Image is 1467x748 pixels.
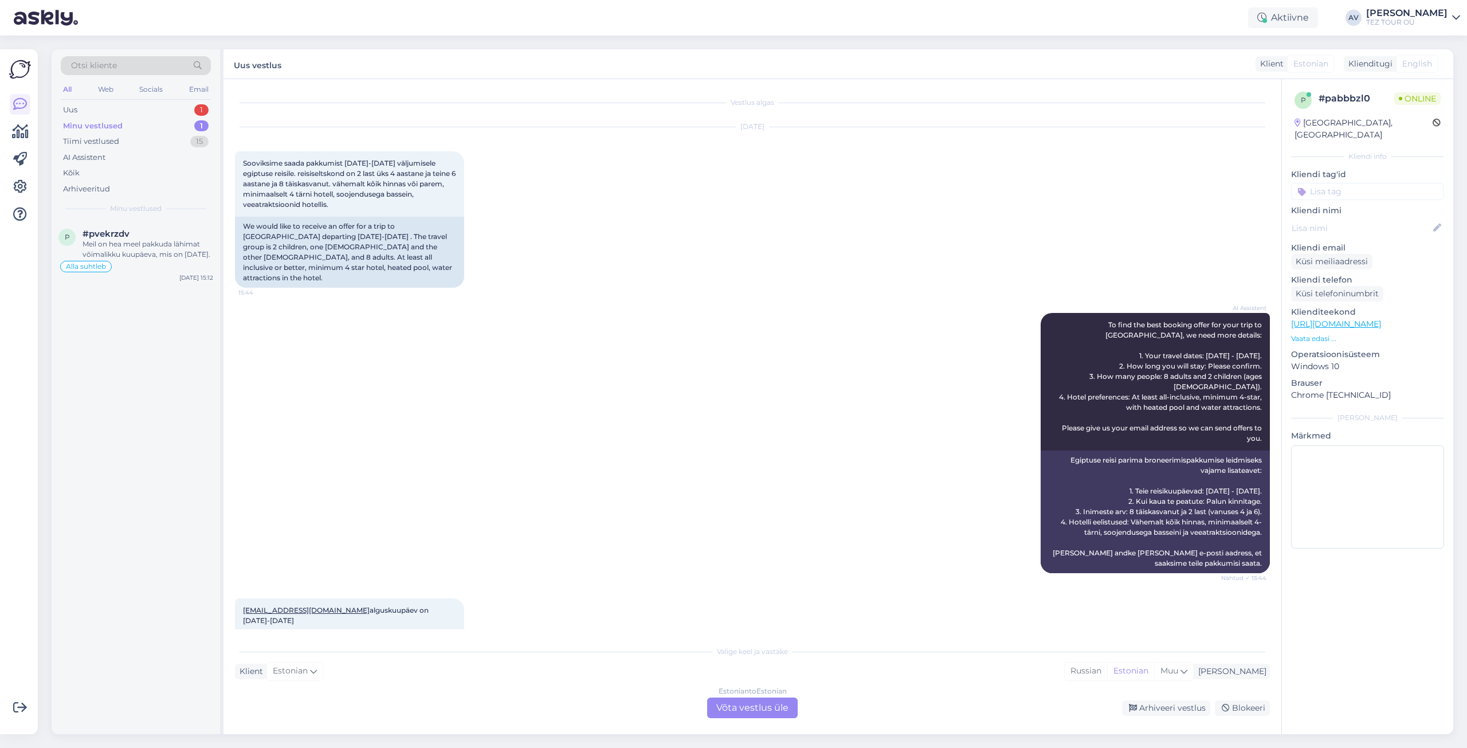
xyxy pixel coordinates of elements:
[1221,574,1266,582] span: Nähtud ✓ 15:44
[1215,700,1270,716] div: Blokeeri
[1059,320,1264,442] span: To find the best booking offer for your trip to [GEOGRAPHIC_DATA], we need more details: 1. Your ...
[235,647,1270,657] div: Valige keel ja vastake
[1291,413,1444,423] div: [PERSON_NAME]
[66,263,106,270] span: Alla suhtleb
[9,58,31,80] img: Askly Logo
[1122,700,1210,716] div: Arhiveeri vestlus
[235,122,1270,132] div: [DATE]
[273,665,308,677] span: Estonian
[234,56,281,72] label: Uus vestlus
[243,606,430,625] span: alguskuupäev on [DATE]-[DATE]
[1248,7,1318,28] div: Aktiivne
[238,288,281,297] span: 15:44
[1291,377,1444,389] p: Brauser
[179,273,213,282] div: [DATE] 15:12
[1291,389,1444,401] p: Chrome [TECHNICAL_ID]
[1291,169,1444,181] p: Kliendi tag'id
[1041,451,1270,573] div: Egiptuse reisi parima broneerimispakkumise leidmiseks vajame lisateavet: 1. Teie reisikuupäevad: ...
[1291,242,1444,254] p: Kliendi email
[1291,334,1444,344] p: Vaata edasi ...
[1291,361,1444,373] p: Windows 10
[1291,286,1383,301] div: Küsi telefoninumbrit
[1346,10,1362,26] div: AV
[1065,663,1107,680] div: Russian
[1107,663,1154,680] div: Estonian
[194,104,209,116] div: 1
[187,82,211,97] div: Email
[83,239,213,260] div: Meil on hea meel pakkuda lähimat võimalikku kuupäeva, mis on [DATE].
[1319,92,1394,105] div: # pabbbzl0
[1366,9,1460,27] a: [PERSON_NAME]TEZ TOUR OÜ
[63,183,110,195] div: Arhiveeritud
[1160,665,1178,676] span: Muu
[63,104,77,116] div: Uus
[1291,306,1444,318] p: Klienditeekond
[235,217,464,288] div: We would like to receive an offer for a trip to [GEOGRAPHIC_DATA] departing [DATE]-[DATE] . The t...
[1291,274,1444,286] p: Kliendi telefon
[1291,319,1381,329] a: [URL][DOMAIN_NAME]
[110,203,162,214] span: Minu vestlused
[1366,9,1448,18] div: [PERSON_NAME]
[71,60,117,72] span: Otsi kliente
[61,82,74,97] div: All
[63,152,105,163] div: AI Assistent
[63,167,80,179] div: Kõik
[1291,205,1444,217] p: Kliendi nimi
[1291,254,1372,269] div: Küsi meiliaadressi
[1366,18,1448,27] div: TEZ TOUR OÜ
[1291,183,1444,200] input: Lisa tag
[1291,151,1444,162] div: Kliendi info
[1394,92,1441,105] span: Online
[235,665,263,677] div: Klient
[96,82,116,97] div: Web
[1295,117,1433,141] div: [GEOGRAPHIC_DATA], [GEOGRAPHIC_DATA]
[235,97,1270,108] div: Vestlus algas
[1402,58,1432,70] span: English
[243,606,370,614] a: [EMAIL_ADDRESS][DOMAIN_NAME]
[1223,304,1266,312] span: AI Assistent
[137,82,165,97] div: Socials
[243,159,457,209] span: Sooviksime saada pakkumist [DATE]-[DATE] väljumisele egiptuse reisile. reisiseltskond on 2 last ü...
[63,136,119,147] div: Tiimi vestlused
[190,136,209,147] div: 15
[707,698,798,718] div: Võta vestlus üle
[63,120,123,132] div: Minu vestlused
[1256,58,1284,70] div: Klient
[1292,222,1431,234] input: Lisa nimi
[1291,430,1444,442] p: Märkmed
[194,120,209,132] div: 1
[83,229,130,239] span: #pvekrzdv
[1291,348,1444,361] p: Operatsioonisüsteem
[1194,665,1266,677] div: [PERSON_NAME]
[1301,96,1306,104] span: p
[1293,58,1328,70] span: Estonian
[1344,58,1393,70] div: Klienditugi
[719,686,787,696] div: Estonian to Estonian
[65,233,70,241] span: p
